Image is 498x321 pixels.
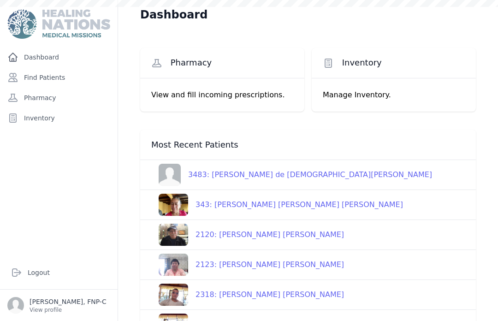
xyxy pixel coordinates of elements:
[7,9,110,39] img: Medical Missions EMR
[4,48,114,66] a: Dashboard
[151,254,344,276] a: 2123: [PERSON_NAME] [PERSON_NAME]
[7,263,110,282] a: Logout
[159,254,188,276] img: wFyhm5Xng38gQAAACV0RVh0ZGF0ZTpjcmVhdGUAMjAyNC0wMi0yNFQxNjoyNToxMyswMDowMFppeW4AAAAldEVYdGRhdGU6bW...
[188,229,344,240] div: 2120: [PERSON_NAME] [PERSON_NAME]
[4,89,114,107] a: Pharmacy
[140,7,207,22] h1: Dashboard
[7,297,110,314] a: [PERSON_NAME], FNP-C View profile
[188,259,344,270] div: 2123: [PERSON_NAME] [PERSON_NAME]
[30,306,107,314] p: View profile
[159,224,188,246] img: A9S1CkqaIzhGtJyBYLTbs7kwZVQYpFf8PTFLPYl6hlTcAAAAldEVYdGRhdGU6Y3JlYXRlADIwMjQtMDEtMDJUMTg6Mzg6Mzgr...
[159,194,188,216] img: ZAAAAJXRFWHRkYXRlOm1vZGlmeQAyMDIzLTEyLTE0VDAwOjU4OjI5KzAwOjAws8BnZQAAAABJRU5ErkJggg==
[151,139,238,150] span: Most Recent Patients
[140,48,304,112] a: Pharmacy View and fill incoming prescriptions.
[151,194,403,216] a: 343: [PERSON_NAME] [PERSON_NAME] [PERSON_NAME]
[312,48,476,112] a: Inventory Manage Inventory.
[188,289,344,300] div: 2318: [PERSON_NAME] [PERSON_NAME]
[151,224,344,246] a: 2120: [PERSON_NAME] [PERSON_NAME]
[151,284,344,306] a: 2318: [PERSON_NAME] [PERSON_NAME]
[4,109,114,127] a: Inventory
[171,57,212,68] span: Pharmacy
[181,169,432,180] div: 3483: [PERSON_NAME] de [DEMOGRAPHIC_DATA][PERSON_NAME]
[159,284,188,306] img: wHUWga6O3Pq3wAAACV0RVh0ZGF0ZTpjcmVhdGUAMjAyMy0xMi0xOVQxOTo1NTowOCswMDowMMDh8WcAAAAldEVYdGRhdGU6bW...
[188,199,403,210] div: 343: [PERSON_NAME] [PERSON_NAME] [PERSON_NAME]
[159,164,181,186] img: person-242608b1a05df3501eefc295dc1bc67a.jpg
[30,297,107,306] p: [PERSON_NAME], FNP-C
[342,57,382,68] span: Inventory
[151,89,293,101] p: View and fill incoming prescriptions.
[323,89,465,101] p: Manage Inventory.
[4,68,114,87] a: Find Patients
[151,164,432,186] a: 3483: [PERSON_NAME] de [DEMOGRAPHIC_DATA][PERSON_NAME]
